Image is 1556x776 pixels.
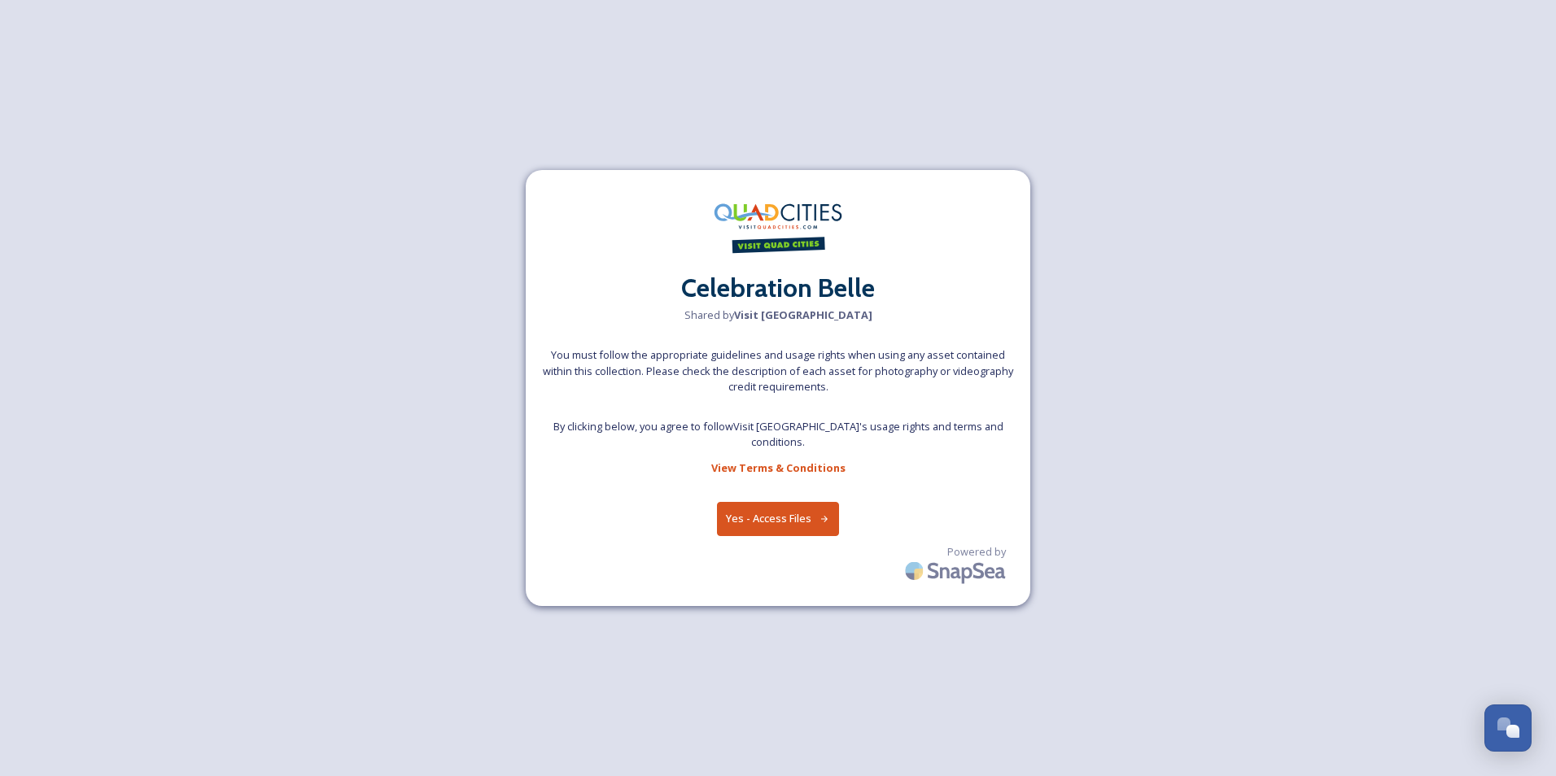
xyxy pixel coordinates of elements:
a: View Terms & Conditions [711,458,846,477]
span: By clicking below, you agree to follow Visit [GEOGRAPHIC_DATA] 's usage rights and terms and cond... [542,419,1014,450]
strong: Visit [GEOGRAPHIC_DATA] [734,307,872,322]
h2: Celebration Belle [681,268,875,307]
button: Yes - Access Files [717,502,839,535]
img: QCCVB_VISIT_horiz_logo_4c_tagline_122019.svg [697,186,859,268]
img: SnapSea Logo [900,551,1014,590]
button: Open Chat [1484,704,1532,752]
span: Powered by [947,544,1006,560]
span: Shared by [684,307,872,323]
strong: View Terms & Conditions [711,460,846,475]
span: You must follow the appropriate guidelines and usage rights when using any asset contained within... [542,347,1014,395]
